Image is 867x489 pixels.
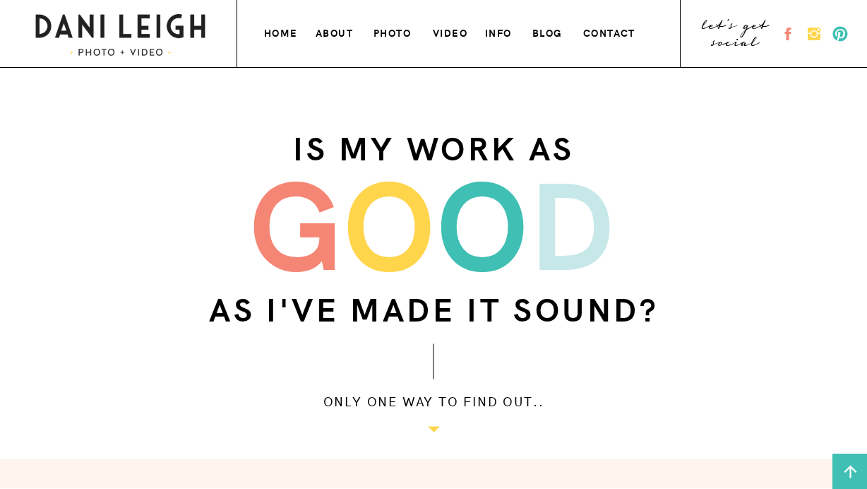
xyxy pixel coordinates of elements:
h3: as i've made it sound? [203,279,665,320]
h3: Only one way to find out.. [196,390,671,409]
h3: o [343,107,436,257]
h3: g [249,107,343,257]
a: contact [583,24,639,39]
a: about [316,24,354,39]
h3: is my work as [203,118,665,159]
a: let's get social [700,22,772,46]
a: VIDEO [433,24,470,39]
a: info [485,24,515,39]
h3: d [529,107,618,257]
a: photo [373,24,413,39]
a: home [264,24,300,39]
h3: o [436,107,529,257]
a: blog [532,24,566,39]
